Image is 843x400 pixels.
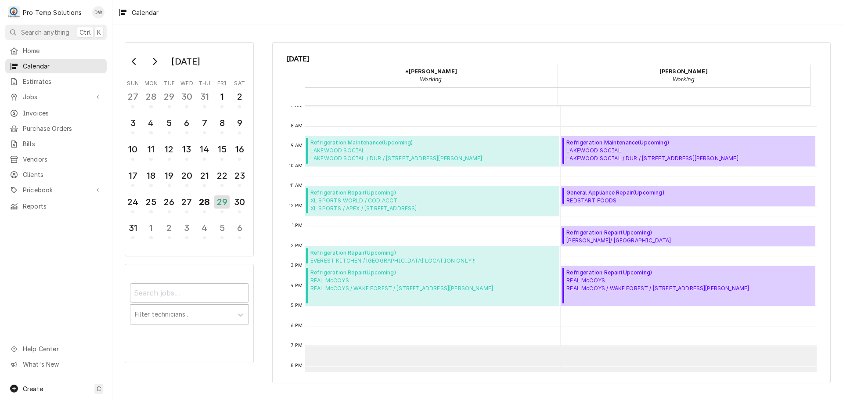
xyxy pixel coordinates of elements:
div: 7 [198,116,211,130]
span: Jobs [23,92,89,101]
div: P [8,6,20,18]
span: Refrigeration Repair ( Upcoming ) [566,229,684,237]
div: 2 [233,90,246,103]
a: Clients [5,167,107,182]
div: Pro Temp Solutions [23,8,82,17]
div: Calendar Filters [125,264,254,363]
span: LAKEWOOD SOCIAL LAKEWOOD SOCIAL / DUR / [STREET_ADDRESS][PERSON_NAME] [310,147,482,162]
a: Estimates [5,74,107,89]
span: Reports [23,202,102,211]
strong: [PERSON_NAME] [659,68,708,75]
div: 24 [126,195,140,209]
div: 3 [126,116,140,130]
div: 31 [198,90,211,103]
div: 28 [198,195,211,209]
span: Refrigeration Repair ( Upcoming ) [566,269,749,277]
span: Estimates [23,77,102,86]
div: 18 [144,169,158,182]
div: Refrigeration Repair(Upcoming)REAL McCOYSREAL McCOYS / WAKE FOREST / [STREET_ADDRESS][PERSON_NAME] [561,266,816,306]
div: 6 [233,221,246,234]
a: Go to What's New [5,357,107,371]
span: Invoices [23,108,102,118]
span: 12 PM [287,202,305,209]
div: 29 [214,195,230,209]
span: 1 PM [290,222,305,229]
div: 4 [198,221,211,234]
span: Help Center [23,344,101,353]
a: Go to Pricebook [5,183,107,197]
span: General Appliance Repair ( Upcoming ) [566,189,669,197]
div: 25 [144,195,158,209]
div: 31 [126,221,140,234]
a: Go to Help Center [5,342,107,356]
div: 9 [233,116,246,130]
div: 21 [198,169,211,182]
div: [Service] Refrigeration Repair EVEREST KITCHEN / WENDELL LOCATION ONLY !! EVEREST KITCHEN/ WENDEL... [305,246,559,267]
span: Refrigeration Repair ( Upcoming ) [310,189,417,197]
div: 27 [126,90,140,103]
div: 19 [162,169,176,182]
div: Refrigeration Maintenance(Upcoming)LAKEWOOD SOCIALLAKEWOOD SOCIAL / DUR / [STREET_ADDRESS][PERSON... [305,136,559,166]
span: 8 AM [288,123,305,130]
div: Refrigeration Repair(Upcoming)XL SPORTS WORLD / COD ACCTXL SPORTS / APEX / [STREET_ADDRESS] [305,186,559,216]
span: REAL McCOYS REAL McCOYS / WAKE FOREST / [STREET_ADDRESS][PERSON_NAME] [310,277,493,292]
span: Refrigeration Maintenance ( Upcoming ) [566,139,738,147]
span: [PERSON_NAME]/ [GEOGRAPHIC_DATA] [PERSON_NAME] / DUR / [STREET_ADDRESS] [566,237,684,244]
span: Bills [23,139,102,148]
th: Sunday [124,77,142,87]
div: [Service] Refrigeration Maintenance LAKEWOOD SOCIAL LAKEWOOD SOCIAL / DUR / 1920 Chapel Hill Rd, ... [561,136,816,166]
div: 15 [215,143,229,156]
div: 22 [215,169,229,182]
th: Friday [213,77,231,87]
span: [DATE] [287,53,817,65]
div: Refrigeration Repair(Upcoming)REAL McCOYSREAL McCOYS / WAKE FOREST / [STREET_ADDRESS][PERSON_NAME] [305,266,559,306]
span: REAL McCOYS REAL McCOYS / WAKE FOREST / [STREET_ADDRESS][PERSON_NAME] [566,277,749,292]
a: Invoices [5,106,107,120]
div: 17 [126,169,140,182]
th: Saturday [231,77,249,87]
div: 20 [180,169,194,182]
button: Go to next month [146,54,163,68]
a: Vendors [5,152,107,166]
div: 1 [144,221,158,234]
strong: *[PERSON_NAME] [405,68,457,75]
span: 5 PM [288,302,305,309]
span: 8 PM [288,362,305,369]
span: 2 PM [288,242,305,249]
div: 12 [162,143,176,156]
div: Dakota Williams - Working [557,65,810,86]
em: Working [673,76,695,83]
div: 29 [162,90,176,103]
div: 11 [144,143,158,156]
span: 10 AM [287,162,305,169]
span: Vendors [23,155,102,164]
div: Calendar Day Picker [125,42,254,256]
div: 6 [180,116,194,130]
a: Calendar [5,59,107,73]
a: Purchase Orders [5,121,107,136]
div: [Service] General Appliance Repair REDSTART FOODS REDSTART / DUR / 2827 N Roxboro St, Durham, NC ... [561,186,816,206]
div: 5 [215,221,229,234]
div: 16 [233,143,246,156]
div: 10 [126,143,140,156]
a: Go to Jobs [5,90,107,104]
div: 23 [233,169,246,182]
th: Monday [142,77,160,87]
th: Wednesday [178,77,195,87]
span: Create [23,385,43,393]
span: 9 AM [288,142,305,149]
span: C [97,384,101,393]
div: [Service] Refrigeration Maintenance LAKEWOOD SOCIAL LAKEWOOD SOCIAL / DUR / 1920 Chapel Hill Rd, ... [305,136,559,166]
div: General Appliance Repair(Upcoming)REDSTART FOODSREDSTART / DUR / [STREET_ADDRESS] [561,186,816,206]
input: Search jobs... [130,283,249,303]
span: 3 PM [288,262,305,269]
div: 2 [162,221,176,234]
div: 13 [180,143,194,156]
span: EVEREST KITCHEN / [GEOGRAPHIC_DATA] LOCATION ONLY !! EVEREST KITCHEN/ [PERSON_NAME] / [STREET_ADD... [310,257,510,264]
em: Working [420,76,442,83]
div: 30 [180,90,194,103]
span: 7 AM [289,102,305,109]
div: DW [92,6,104,18]
span: Calendar [23,61,102,71]
div: 14 [198,143,211,156]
